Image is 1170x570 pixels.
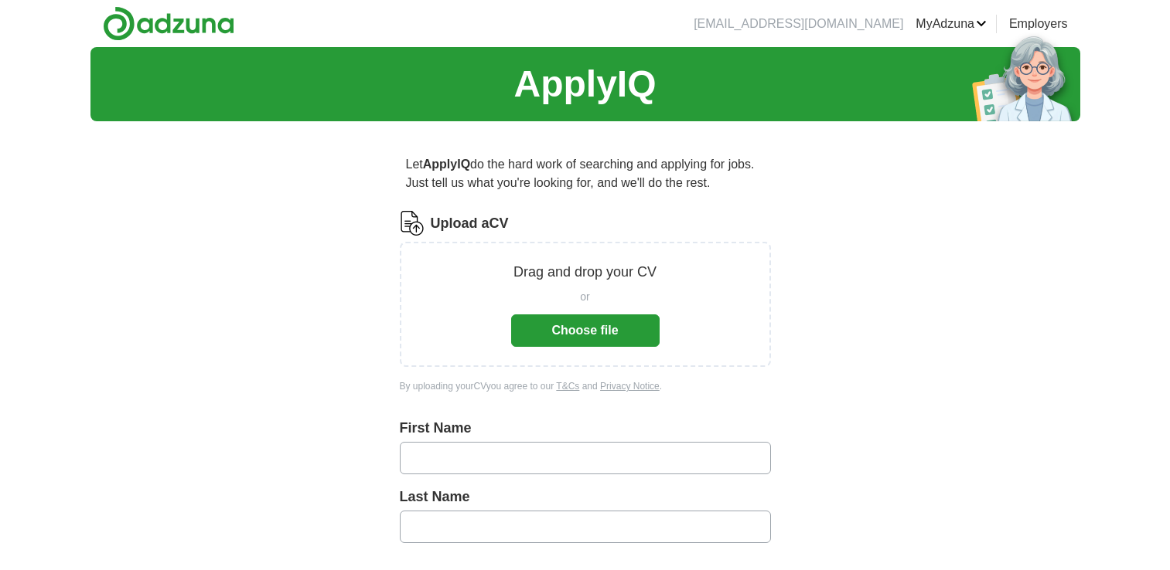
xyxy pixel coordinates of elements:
[511,314,660,347] button: Choose file
[916,15,987,33] a: MyAdzuna
[103,6,234,41] img: Adzuna logo
[400,487,771,507] label: Last Name
[400,211,425,236] img: CV Icon
[556,381,579,392] a: T&Cs
[431,213,509,234] label: Upload a CV
[400,379,771,393] div: By uploading your CV you agree to our and .
[694,15,903,33] li: [EMAIL_ADDRESS][DOMAIN_NAME]
[513,262,657,283] p: Drag and drop your CV
[400,418,771,439] label: First Name
[1009,15,1068,33] a: Employers
[513,56,656,112] h1: ApplyIQ
[423,158,470,171] strong: ApplyIQ
[400,149,771,198] p: Let do the hard work of searching and applying for jobs. Just tell us what you're looking for, an...
[600,381,660,392] a: Privacy Notice
[580,289,589,305] span: or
